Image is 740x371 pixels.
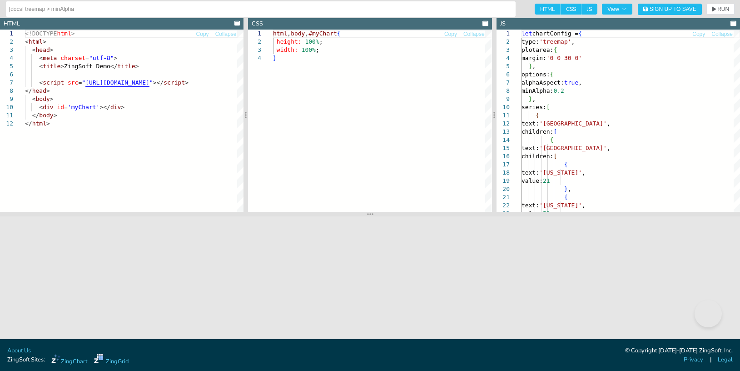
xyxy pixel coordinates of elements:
span: < [39,104,43,110]
span: width: [277,46,298,53]
span: { [578,30,582,37]
span: value: [521,210,543,217]
span: html [32,120,46,127]
div: 4 [248,54,261,62]
a: Privacy [684,356,703,364]
span: ; [319,38,323,45]
span: html [57,30,71,37]
span: > [60,63,64,70]
span: head [32,87,46,94]
span: <!DOCTYPE [25,30,57,37]
span: value: [521,177,543,184]
span: script [164,79,185,86]
span: charset [60,55,85,61]
a: ZingGrid [94,354,129,366]
div: 9 [497,95,510,103]
span: id [57,104,64,110]
div: 3 [497,46,510,54]
div: 18 [497,169,510,177]
iframe: Toggle Customer Support [695,300,722,327]
span: > [71,30,75,37]
span: 'myChart' [68,104,99,110]
div: 15 [497,144,510,152]
span: { [550,136,553,143]
span: , [582,169,586,176]
span: > [43,38,46,45]
button: View [602,4,632,15]
span: > [46,87,50,94]
span: Sign Up to Save [650,6,696,12]
span: { [564,194,568,201]
button: RUN [706,4,735,15]
span: { [564,161,568,168]
span: < [39,63,43,70]
button: Sign Up to Save [638,4,702,15]
span: { [337,30,341,37]
span: { [553,46,557,53]
div: 14 [497,136,510,144]
span: plotarea: [521,46,553,53]
div: 22 [497,201,510,210]
span: 100% [302,46,316,53]
span: , [582,202,586,209]
span: height: [277,38,302,45]
span: } [528,95,532,102]
span: " [82,79,85,86]
span: text: [521,169,539,176]
div: 2 [497,38,510,46]
span: HTML [535,4,561,15]
span: html [29,38,43,45]
div: 13 [497,128,510,136]
button: Collapse [711,30,733,39]
span: </ [32,112,40,119]
span: Collapse [215,31,237,37]
span: </ [25,120,32,127]
span: text: [521,145,539,151]
span: [ [553,128,557,135]
span: '[GEOGRAPHIC_DATA]' [539,120,607,127]
span: , [532,95,536,102]
span: '[GEOGRAPHIC_DATA]' [539,145,607,151]
span: alphaAspect: [521,79,564,86]
div: 8 [497,87,510,95]
span: children: [521,128,553,135]
span: options: [521,71,550,78]
span: } [273,55,277,61]
span: | [710,356,711,364]
span: { [536,112,539,119]
span: true [564,79,578,86]
div: 16 [497,152,510,160]
span: JS [581,4,597,15]
span: div [43,104,53,110]
span: html [273,30,287,37]
span: > [114,55,118,61]
span: '0 0 30 0' [546,55,581,61]
div: 6 [497,70,510,79]
span: Copy [196,31,209,37]
span: > [50,46,54,53]
span: < [39,79,43,86]
span: = [85,55,89,61]
span: body [291,30,305,37]
span: " [149,79,153,86]
a: Legal [718,356,733,364]
div: 4 [497,54,510,62]
span: > [50,95,54,102]
span: ></ [153,79,164,86]
span: = [78,79,82,86]
button: Copy [692,30,705,39]
span: < [25,38,29,45]
span: Copy [692,31,705,37]
span: , [305,30,309,37]
span: let [521,30,532,37]
span: body [39,112,53,119]
div: 12 [497,120,510,128]
div: 10 [497,103,510,111]
div: 11 [497,111,510,120]
span: type: [521,38,539,45]
div: 2 [248,38,261,46]
span: Collapse [463,31,485,37]
span: script [43,79,64,86]
span: Copy [444,31,457,37]
span: minAlpha: [521,87,553,94]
